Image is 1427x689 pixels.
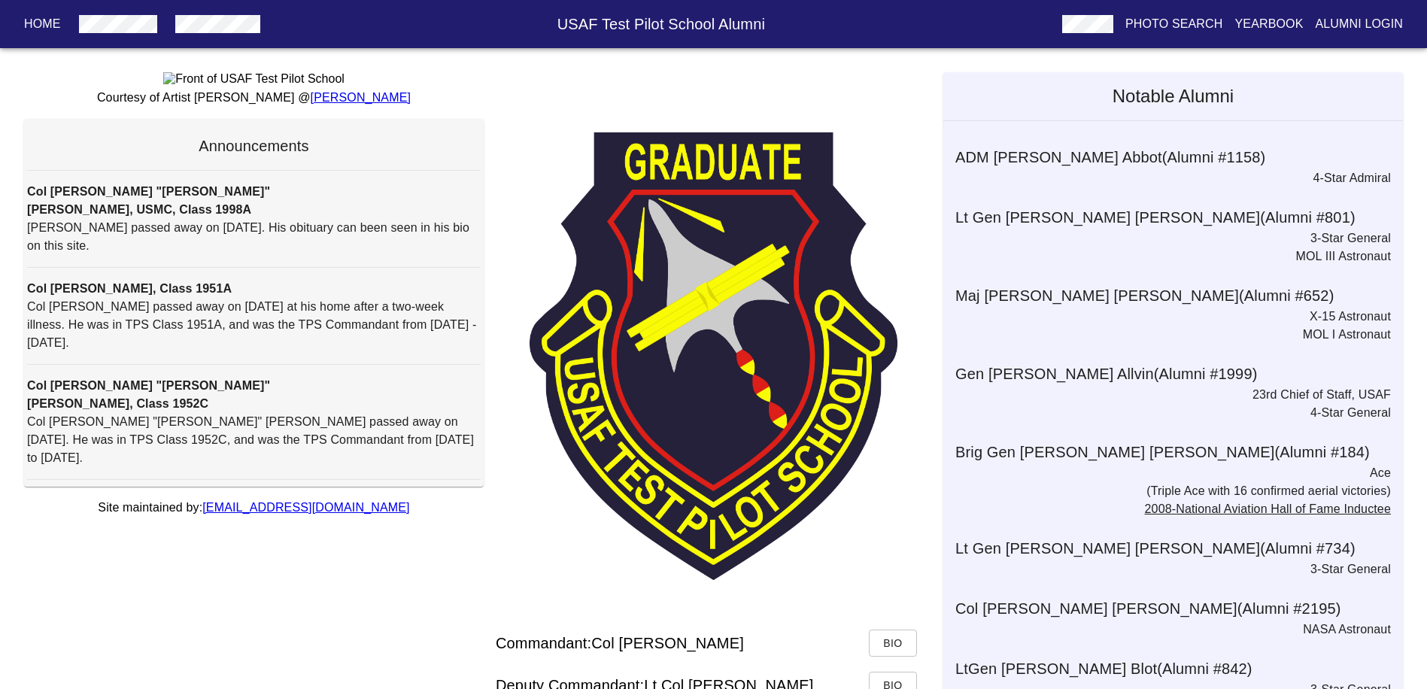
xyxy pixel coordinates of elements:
[881,634,905,653] span: Bio
[27,282,232,295] strong: Col [PERSON_NAME], Class 1951A
[955,205,1403,229] h6: Lt Gen [PERSON_NAME] [PERSON_NAME] (Alumni # 801 )
[266,12,1056,36] h6: USAF Test Pilot School Alumni
[955,440,1403,464] h6: Brig Gen [PERSON_NAME] [PERSON_NAME] (Alumni # 184 )
[943,247,1391,266] p: MOL III Astronaut
[943,308,1391,326] p: X-15 Astronaut
[27,134,481,158] h6: Announcements
[943,621,1391,639] p: NASA Astronaut
[943,386,1391,404] p: 23rd Chief of Staff, USAF
[24,89,484,107] p: Courtesy of Artist [PERSON_NAME] @
[27,379,270,410] strong: Col [PERSON_NAME] "[PERSON_NAME]" [PERSON_NAME], Class 1952C
[202,501,409,514] a: [EMAIL_ADDRESS][DOMAIN_NAME]
[1234,15,1303,33] p: Yearbook
[496,631,744,655] h6: Commandant: Col [PERSON_NAME]
[943,169,1391,187] p: 4-Star Admiral
[1145,502,1391,515] a: 2008-National Aviation Hall of Fame Inductee
[18,11,67,38] button: Home
[1228,11,1309,38] button: Yearbook
[943,229,1391,247] p: 3-Star General
[27,298,481,352] p: Col [PERSON_NAME] passed away on [DATE] at his home after a two-week illness. He was in TPS Class...
[27,413,481,467] p: Col [PERSON_NAME] "[PERSON_NAME]" [PERSON_NAME] passed away on [DATE]. He was in TPS Class 1952C,...
[955,284,1403,308] h6: Maj [PERSON_NAME] [PERSON_NAME] (Alumni # 652 )
[24,15,61,33] p: Home
[955,145,1403,169] h6: ADM [PERSON_NAME] Abbot (Alumni # 1158 )
[869,630,917,657] button: Bio
[943,404,1391,422] p: 4-Star General
[1316,15,1404,33] p: Alumni Login
[1119,11,1229,38] button: Photo Search
[943,482,1391,500] p: (Triple Ace with 16 confirmed aerial victories)
[955,536,1403,560] h6: Lt Gen [PERSON_NAME] [PERSON_NAME] (Alumni # 734 )
[1310,11,1410,38] button: Alumni Login
[1125,15,1223,33] p: Photo Search
[163,72,345,86] img: Front of USAF Test Pilot School
[530,132,897,580] img: TPS Patch
[955,362,1403,386] h6: Gen [PERSON_NAME] Allvin (Alumni # 1999 )
[943,72,1403,120] h5: Notable Alumni
[27,185,270,216] strong: Col [PERSON_NAME] "[PERSON_NAME]" [PERSON_NAME], USMC, Class 1998A
[24,499,484,517] p: Site maintained by:
[943,326,1391,344] p: MOL I Astronaut
[955,596,1403,621] h6: Col [PERSON_NAME] [PERSON_NAME] (Alumni # 2195 )
[943,560,1391,578] p: 3-Star General
[955,657,1403,681] h6: LtGen [PERSON_NAME] Blot (Alumni # 842 )
[311,91,411,104] a: [PERSON_NAME]
[943,464,1391,482] p: Ace
[27,219,481,255] p: [PERSON_NAME] passed away on [DATE]. His obituary can been seen in his bio on this site.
